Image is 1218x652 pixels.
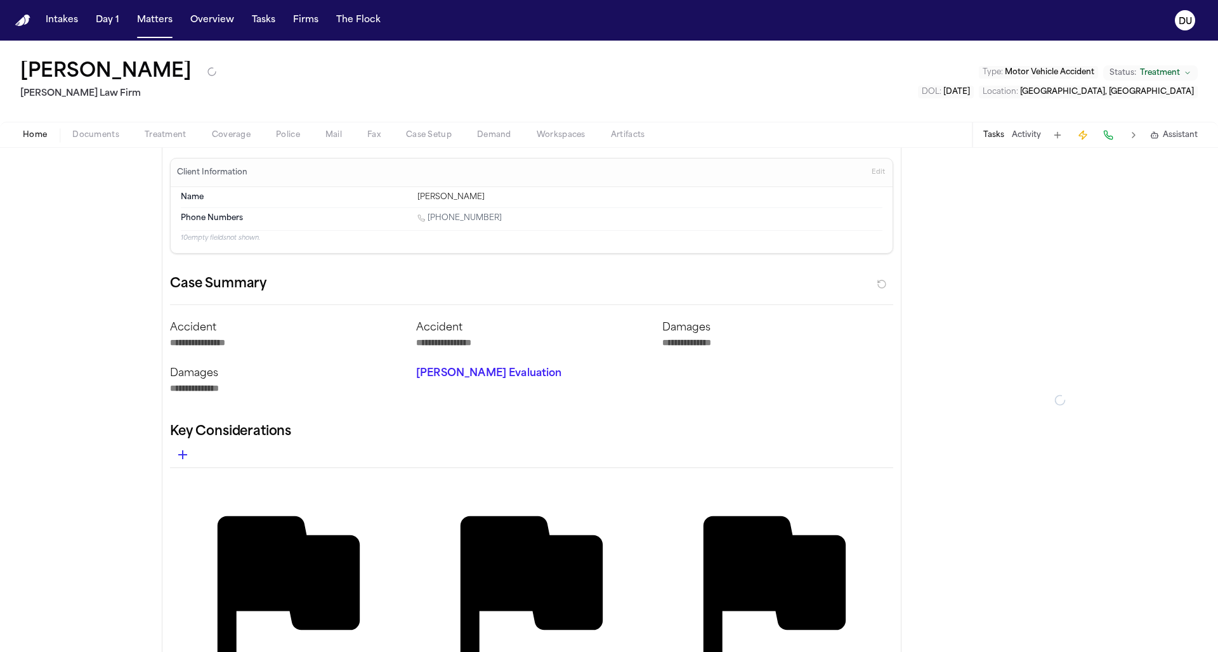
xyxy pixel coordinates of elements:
[662,320,893,336] p: Damages
[477,130,511,140] span: Demand
[331,9,386,32] button: The Flock
[416,320,647,336] p: Accident
[943,88,970,96] span: [DATE]
[1103,65,1198,81] button: Change status from Treatment
[979,66,1098,79] button: Edit Type: Motor Vehicle Accident
[1012,130,1041,140] button: Activity
[170,274,266,294] h2: Case Summary
[181,192,410,202] dt: Name
[1074,126,1092,144] button: Create Immediate Task
[20,61,192,84] button: Edit matter name
[868,162,889,183] button: Edit
[174,167,250,178] h3: Client Information
[416,366,647,381] p: [PERSON_NAME] Evaluation
[170,366,401,381] p: Damages
[91,9,124,32] button: Day 1
[325,130,342,140] span: Mail
[170,422,893,442] h2: Key Considerations
[1110,68,1136,78] span: Status:
[170,320,401,336] p: Accident
[417,192,882,202] div: [PERSON_NAME]
[1020,88,1194,96] span: [GEOGRAPHIC_DATA], [GEOGRAPHIC_DATA]
[537,130,586,140] span: Workspaces
[145,130,187,140] span: Treatment
[367,130,381,140] span: Fax
[72,130,119,140] span: Documents
[611,130,645,140] span: Artifacts
[23,130,47,140] span: Home
[922,88,941,96] span: DOL :
[979,86,1198,98] button: Edit Location: Manhattan, NY
[132,9,178,32] button: Matters
[247,9,280,32] button: Tasks
[181,233,882,243] p: 10 empty fields not shown.
[406,130,452,140] span: Case Setup
[15,15,30,27] a: Home
[41,9,83,32] button: Intakes
[1163,130,1198,140] span: Assistant
[1049,126,1066,144] button: Add Task
[20,61,192,84] h1: [PERSON_NAME]
[212,130,251,140] span: Coverage
[983,130,1004,140] button: Tasks
[417,213,502,223] a: Call 1 (332) 217-7488
[1150,130,1198,140] button: Assistant
[1005,68,1094,76] span: Motor Vehicle Accident
[15,15,30,27] img: Finch Logo
[983,88,1018,96] span: Location :
[1140,68,1180,78] span: Treatment
[181,213,243,223] span: Phone Numbers
[1099,126,1117,144] button: Make a Call
[276,130,300,140] span: Police
[288,9,324,32] button: Firms
[185,9,239,32] button: Overview
[872,168,885,177] span: Edit
[983,68,1003,76] span: Type :
[20,86,217,101] h2: [PERSON_NAME] Law Firm
[918,86,974,98] button: Edit DOL: 2025-06-24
